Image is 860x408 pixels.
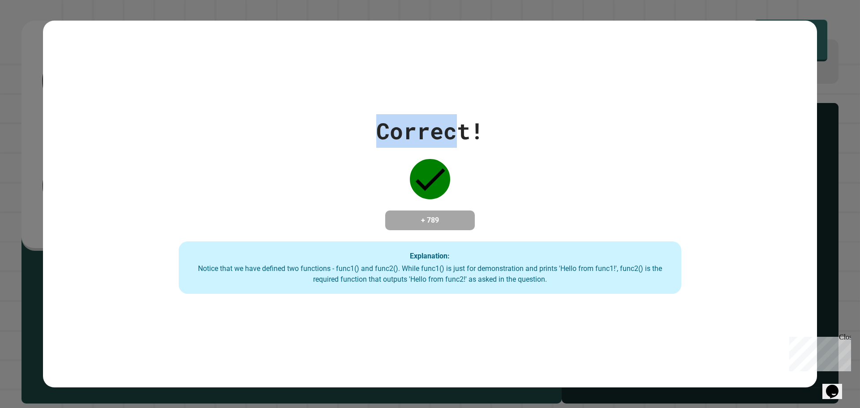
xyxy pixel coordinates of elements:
[394,215,466,226] h4: + 789
[188,263,672,285] div: Notice that we have defined two functions - func1() and func2(). While func1() is just for demons...
[410,251,450,260] strong: Explanation:
[376,114,484,148] div: Correct!
[4,4,62,57] div: Chat with us now!Close
[822,372,851,399] iframe: chat widget
[786,333,851,371] iframe: chat widget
